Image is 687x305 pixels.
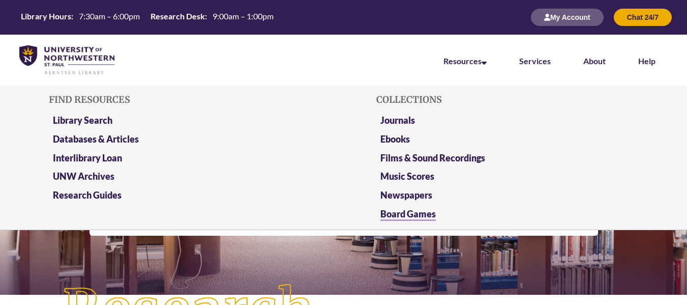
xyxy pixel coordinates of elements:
a: Ebooks [380,133,410,145]
a: Films & Sound Recordings [380,152,485,163]
th: Research Desk: [146,11,208,22]
table: Hours Today [17,11,278,23]
a: Board Games [380,208,436,221]
button: My Account [531,9,604,26]
a: Interlibrary Loan [53,152,122,163]
h5: Find Resources [49,95,311,105]
th: Library Hours: [17,11,75,22]
h5: Collections [376,95,638,105]
a: Journals [380,115,415,126]
a: My Account [531,13,604,21]
button: Chat 24/7 [614,9,672,26]
a: Databases & Articles [53,133,139,145]
a: UNW Archives [53,171,114,182]
a: Newspapers [380,189,432,201]
a: About [583,56,606,66]
a: Help [638,56,655,66]
a: Music Scores [380,171,434,182]
a: Resources [443,56,487,66]
a: Chat 24/7 [614,13,672,21]
a: Library Search [53,115,112,126]
span: 9:00am – 1:00pm [213,11,274,21]
a: Research Guides [53,189,122,201]
img: UNWSP Library Logo [19,45,114,75]
a: Services [519,56,551,66]
span: 7:30am – 6:00pm [79,11,140,21]
a: Hours Today [17,11,278,24]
